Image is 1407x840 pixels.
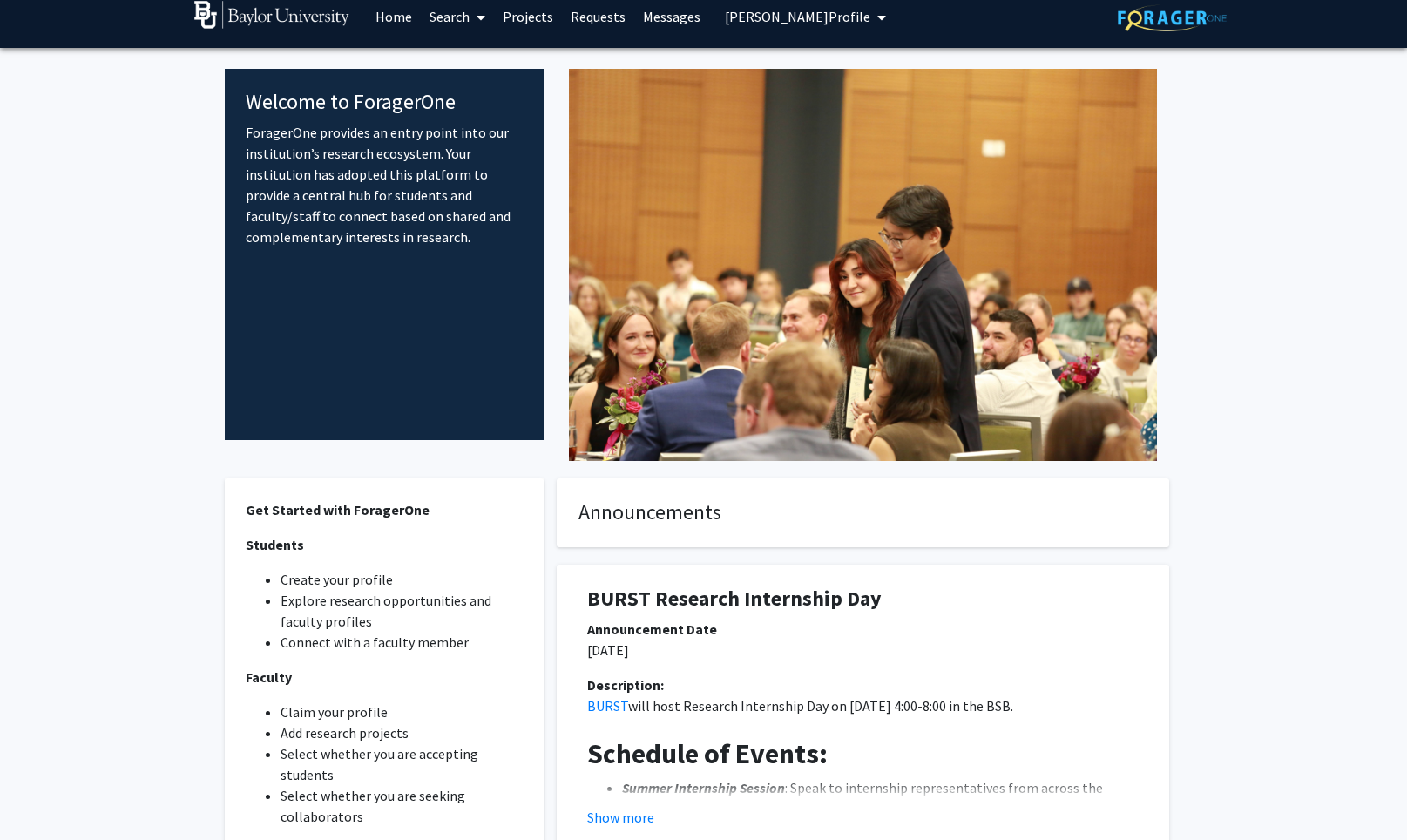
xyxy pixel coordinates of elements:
[725,8,870,25] span: [PERSON_NAME] Profile
[587,619,1139,640] div: Announcement Date
[587,640,1139,660] p: [DATE]
[281,590,524,632] li: Explore research opportunities and faculty profiles
[281,632,524,653] li: Connect with a faculty member
[578,500,1147,525] h4: Announcements
[246,668,292,686] strong: Faculty
[281,785,524,827] li: Select whether you are seeking collaborators
[622,777,1139,819] li: : Speak to internship representatives from across the country to learn about how to apply!
[13,762,74,827] iframe: Chat
[246,90,524,115] h4: Welcome to ForagerOne
[587,586,1139,612] h1: BURST Research Internship Day
[587,697,628,715] a: BURST
[281,722,524,743] li: Add research projects
[587,674,1139,695] div: Description:
[587,736,828,771] strong: Schedule of Events:
[281,701,524,722] li: Claim your profile
[246,501,430,518] strong: Get Started with ForagerOne
[622,779,785,796] em: Summer Internship Session
[246,536,304,553] strong: Students
[587,807,654,828] button: Show more
[281,569,524,590] li: Create your profile
[569,69,1157,461] img: Cover Image
[281,743,524,785] li: Select whether you are accepting students
[246,122,524,247] p: ForagerOne provides an entry point into our institution’s research ecosystem. Your institution ha...
[587,695,1139,716] p: will host Research Internship Day on [DATE] 4:00-8:00 in the BSB.
[1118,4,1227,31] img: ForagerOne Logo
[194,1,350,29] img: Baylor University Logo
